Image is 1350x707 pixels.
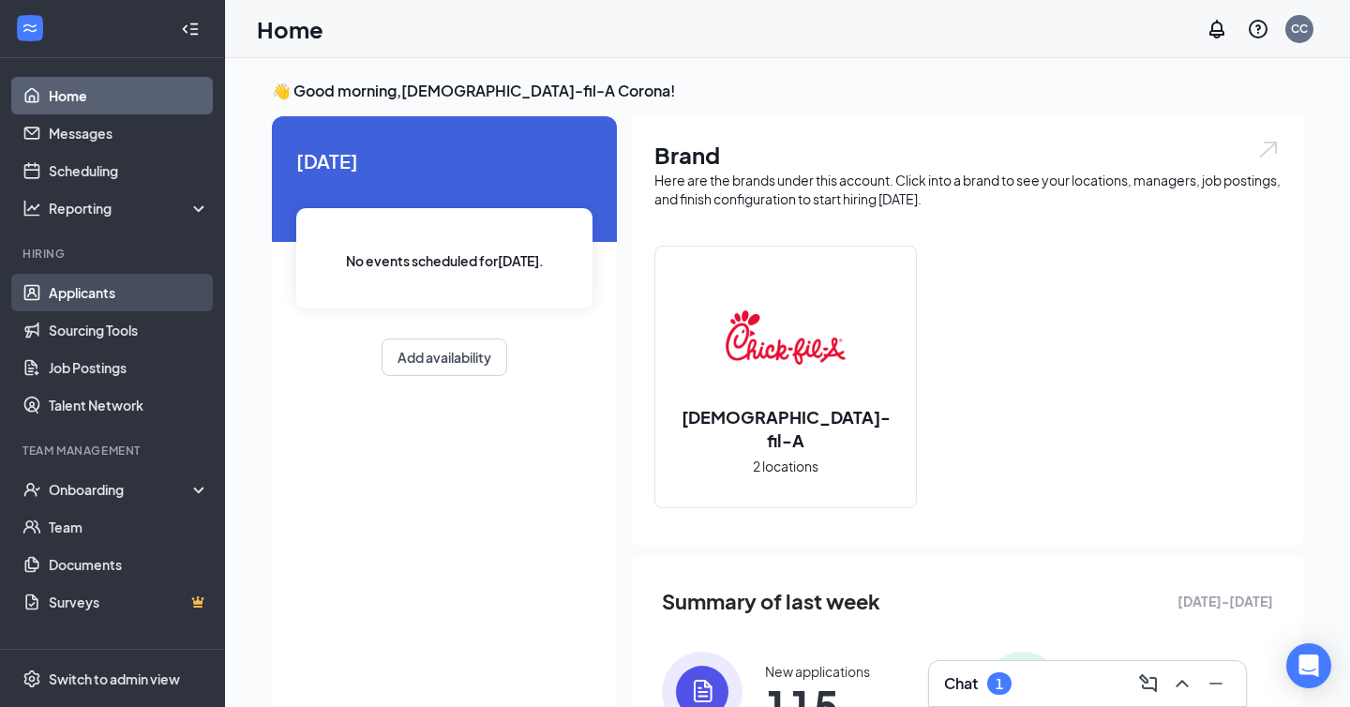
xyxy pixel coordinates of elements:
[654,139,1281,171] h1: Brand
[49,274,209,311] a: Applicants
[1171,672,1193,695] svg: ChevronUp
[753,456,818,476] span: 2 locations
[272,81,1303,101] h3: 👋 Good morning, [DEMOGRAPHIC_DATA]-fil-A Corona !
[1256,139,1281,160] img: open.6027fd2a22e1237b5b06.svg
[1247,18,1269,40] svg: QuestionInfo
[22,669,41,688] svg: Settings
[22,443,205,459] div: Team Management
[22,246,205,262] div: Hiring
[944,673,978,694] h3: Chat
[49,77,209,114] a: Home
[49,311,209,349] a: Sourcing Tools
[22,480,41,499] svg: UserCheck
[1205,672,1227,695] svg: Minimize
[21,19,39,38] svg: WorkstreamLogo
[382,338,507,376] button: Add availability
[49,508,209,546] a: Team
[654,171,1281,208] div: Here are the brands under this account. Click into a brand to see your locations, managers, job p...
[1201,669,1231,699] button: Minimize
[655,405,916,452] h2: [DEMOGRAPHIC_DATA]-fil-A
[49,386,209,424] a: Talent Network
[49,583,209,621] a: SurveysCrown
[296,146,592,175] span: [DATE]
[49,199,210,218] div: Reporting
[257,13,323,45] h1: Home
[662,585,880,618] span: Summary of last week
[49,349,209,386] a: Job Postings
[49,114,209,152] a: Messages
[346,250,544,271] span: No events scheduled for [DATE] .
[49,546,209,583] a: Documents
[1206,18,1228,40] svg: Notifications
[726,278,846,398] img: Chick-fil-A
[1286,643,1331,688] div: Open Intercom Messenger
[1291,21,1308,37] div: CC
[181,20,200,38] svg: Collapse
[1177,591,1273,611] span: [DATE] - [DATE]
[1133,669,1163,699] button: ComposeMessage
[22,199,41,218] svg: Analysis
[1167,669,1197,699] button: ChevronUp
[49,669,180,688] div: Switch to admin view
[765,662,870,681] div: New applications
[49,480,193,499] div: Onboarding
[996,676,1003,692] div: 1
[49,152,209,189] a: Scheduling
[1137,672,1160,695] svg: ComposeMessage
